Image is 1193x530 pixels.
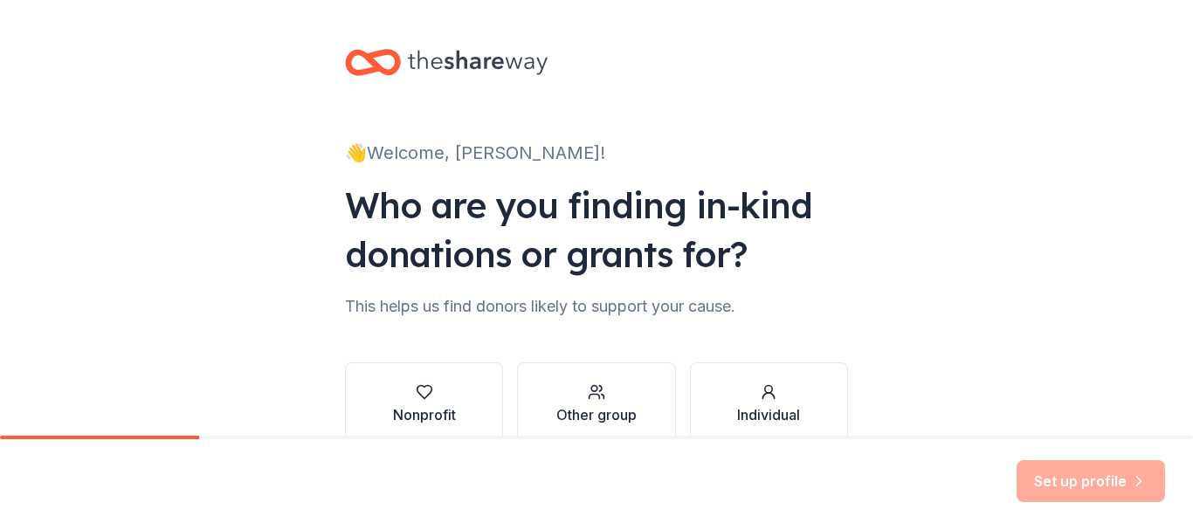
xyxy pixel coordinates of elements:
div: This helps us find donors likely to support your cause. [345,293,848,320]
div: 👋 Welcome, [PERSON_NAME]! [345,139,848,167]
div: Other group [556,404,637,425]
div: Who are you finding in-kind donations or grants for? [345,181,848,279]
div: Nonprofit [393,404,456,425]
div: Individual [737,404,800,425]
button: Other group [517,362,675,446]
button: Individual [690,362,848,446]
button: Nonprofit [345,362,503,446]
